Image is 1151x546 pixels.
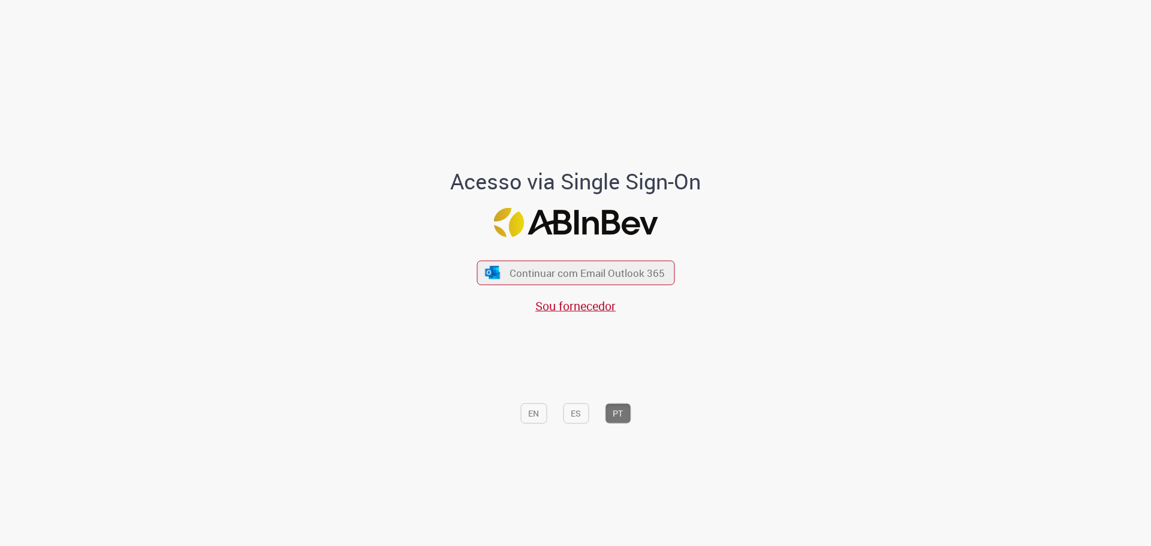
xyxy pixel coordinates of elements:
a: Sou fornecedor [535,298,616,314]
button: PT [605,403,631,423]
h1: Acesso via Single Sign-On [409,170,742,194]
img: Logo ABInBev [493,207,658,237]
button: EN [520,403,547,423]
button: ES [563,403,589,423]
button: ícone Azure/Microsoft 360 Continuar com Email Outlook 365 [477,260,674,285]
img: ícone Azure/Microsoft 360 [484,266,501,279]
span: Continuar com Email Outlook 365 [510,266,665,280]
